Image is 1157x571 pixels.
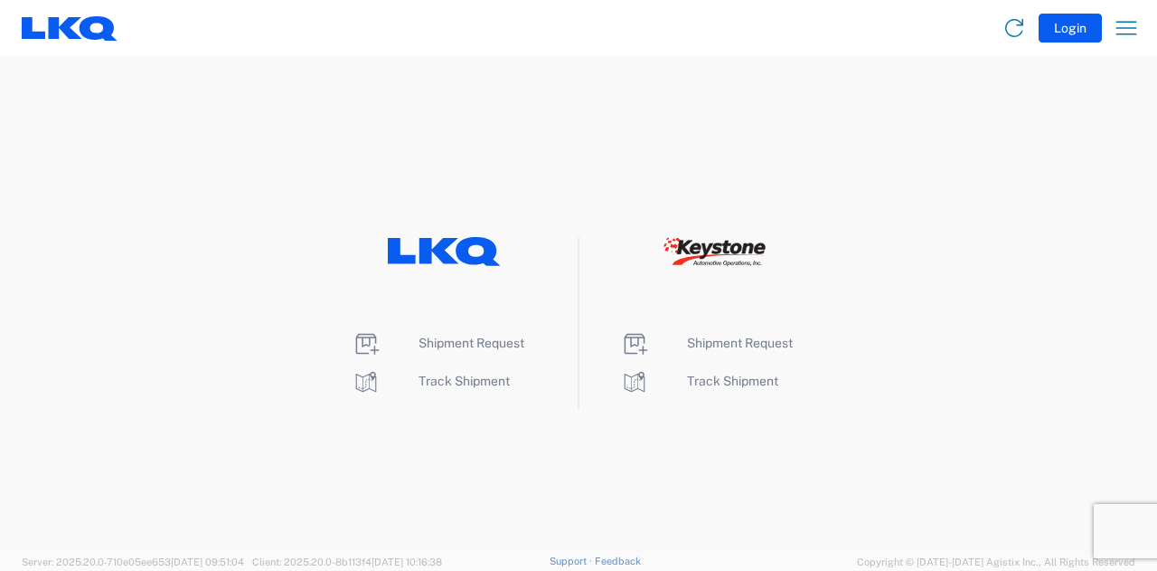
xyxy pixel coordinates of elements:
a: Feedback [595,556,641,566]
span: Server: 2025.20.0-710e05ee653 [22,557,244,567]
span: Client: 2025.20.0-8b113f4 [252,557,442,567]
a: Track Shipment [620,374,778,388]
span: [DATE] 10:16:38 [372,557,442,567]
span: Track Shipment [419,374,510,388]
a: Track Shipment [352,374,510,388]
span: Copyright © [DATE]-[DATE] Agistix Inc., All Rights Reserved [857,554,1135,570]
span: [DATE] 09:51:04 [171,557,244,567]
span: Shipment Request [687,336,793,350]
span: Shipment Request [419,336,524,350]
button: Login [1039,14,1102,43]
a: Shipment Request [620,336,793,350]
a: Support [550,556,595,566]
a: Shipment Request [352,336,524,350]
span: Track Shipment [687,374,778,388]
